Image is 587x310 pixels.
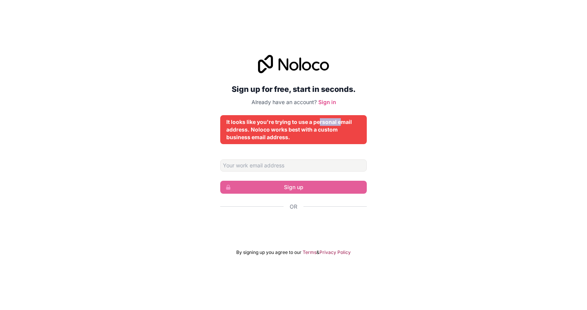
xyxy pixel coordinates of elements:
span: Or [290,203,297,210]
a: Terms [303,249,316,255]
a: Privacy Policy [319,249,351,255]
span: & [316,249,319,255]
div: It looks like you're trying to use a personal email address. Noloco works best with a custom busi... [226,118,361,141]
iframe: Кнопка "Войти с аккаунтом Google" [216,219,371,236]
span: By signing up you agree to our [236,249,302,255]
span: Already have an account? [252,99,317,105]
h2: Sign up for free, start in seconds. [220,82,367,96]
input: Email address [220,159,367,172]
a: Sign in [318,99,336,105]
button: Sign up [220,181,367,194]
